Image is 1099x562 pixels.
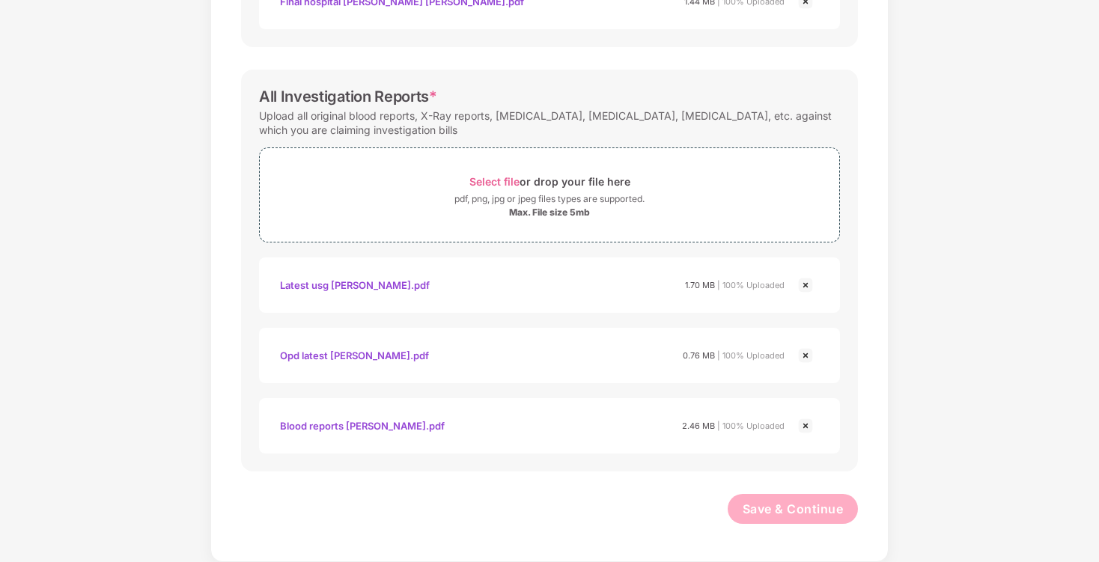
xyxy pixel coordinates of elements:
[728,494,859,524] button: Save & Continue
[797,417,815,435] img: svg+xml;base64,PHN2ZyBpZD0iQ3Jvc3MtMjR4MjQiIHhtbG5zPSJodHRwOi8vd3d3LnczLm9yZy8yMDAwL3N2ZyIgd2lkdG...
[509,207,590,219] div: Max. File size 5mb
[280,272,430,298] div: Latest usg [PERSON_NAME].pdf
[280,343,429,368] div: Opd latest [PERSON_NAME].pdf
[797,276,815,294] img: svg+xml;base64,PHN2ZyBpZD0iQ3Jvc3MtMjR4MjQiIHhtbG5zPSJodHRwOi8vd3d3LnczLm9yZy8yMDAwL3N2ZyIgd2lkdG...
[469,175,520,188] span: Select file
[682,421,715,431] span: 2.46 MB
[260,159,839,230] span: Select fileor drop your file herepdf, png, jpg or jpeg files types are supported.Max. File size 5mb
[685,280,715,290] span: 1.70 MB
[797,346,815,364] img: svg+xml;base64,PHN2ZyBpZD0iQ3Jvc3MtMjR4MjQiIHhtbG5zPSJodHRwOi8vd3d3LnczLm9yZy8yMDAwL3N2ZyIgd2lkdG...
[454,192,645,207] div: pdf, png, jpg or jpeg files types are supported.
[469,171,630,192] div: or drop your file here
[717,280,785,290] span: | 100% Uploaded
[717,350,785,361] span: | 100% Uploaded
[717,421,785,431] span: | 100% Uploaded
[259,106,840,140] div: Upload all original blood reports, X-Ray reports, [MEDICAL_DATA], [MEDICAL_DATA], [MEDICAL_DATA],...
[259,88,437,106] div: All Investigation Reports
[683,350,715,361] span: 0.76 MB
[280,413,445,439] div: Blood reports [PERSON_NAME].pdf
